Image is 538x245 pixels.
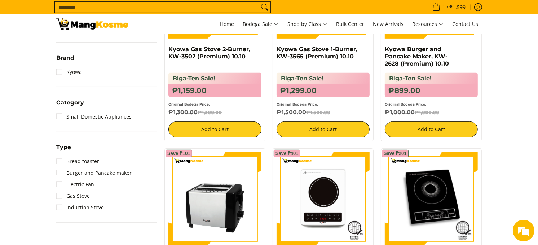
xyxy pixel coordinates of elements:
[56,202,104,213] a: Induction Stove
[369,14,407,34] a: New Arrivals
[385,102,426,106] small: Original Bodega Price:
[448,5,467,10] span: ₱1,599
[409,14,447,34] a: Resources
[220,21,234,27] span: Home
[198,110,222,115] del: ₱1,300.00
[332,14,368,34] a: Bulk Center
[136,14,482,34] nav: Main Menu
[56,100,84,111] summary: Open
[415,110,439,115] del: ₱1,000.00
[42,75,100,148] span: We're online!
[385,46,449,67] a: Kyowa Burger and Pancake Maker, KW-2628 (Premium) 10.10
[168,46,250,60] a: Kyowa Gas Stove 2-Burner, KW-3502 (Premium) 10.10
[38,40,121,50] div: Chat with us now
[168,102,210,106] small: Original Bodega Price:
[56,111,132,122] a: Small Domestic Appliances
[430,3,468,11] span: •
[56,144,71,156] summary: Open
[441,5,446,10] span: 1
[452,21,478,27] span: Contact Us
[216,14,238,34] a: Home
[56,179,94,190] a: Electric Fan
[284,14,331,34] a: Shop by Class
[277,84,370,97] h6: ₱1,299.00
[449,14,482,34] a: Contact Us
[277,46,357,60] a: Kyowa Gas Stove 1-Burner, KW-3565 (Premium) 10.10
[336,21,364,27] span: Bulk Center
[56,55,74,61] span: Brand
[56,18,128,30] img: Biga-Ten Sale! 10.10 Double Digit Sale with Kyowa l Mang Kosme
[277,109,370,116] h6: ₱1,500.00
[4,166,137,191] textarea: Type your message and hit 'Enter'
[287,20,327,29] span: Shop by Class
[239,14,282,34] a: Bodega Sale
[56,144,71,150] span: Type
[277,102,318,106] small: Original Bodega Price:
[373,21,403,27] span: New Arrivals
[56,156,99,167] a: Bread toaster
[168,84,261,97] h6: ₱1,159.00
[168,121,261,137] button: Add to Cart
[277,121,370,137] button: Add to Cart
[56,66,82,78] a: Kyowa
[56,100,84,106] span: Category
[243,20,279,29] span: Bodega Sale
[118,4,136,21] div: Minimize live chat window
[259,2,270,13] button: Search
[385,84,478,97] h6: ₱899.00
[412,20,444,29] span: Resources
[385,109,478,116] h6: ₱1,000.00
[167,151,190,156] span: Save ₱101
[384,151,407,156] span: Save ₱201
[275,151,299,156] span: Save ₱401
[56,55,74,66] summary: Open
[385,121,478,137] button: Add to Cart
[56,167,132,179] a: Burger and Pancake maker
[306,110,330,115] del: ₱1,500.00
[56,190,90,202] a: Gas Stove
[168,109,261,116] h6: ₱1,300.00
